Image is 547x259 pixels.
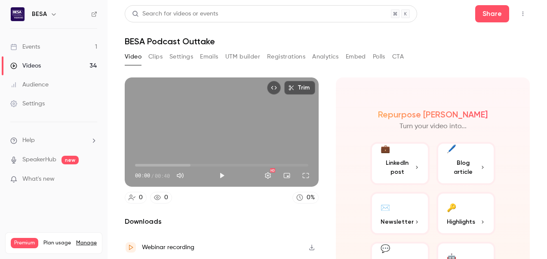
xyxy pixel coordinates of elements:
[259,167,277,184] button: Settings
[381,143,390,155] div: 💼
[132,9,218,18] div: Search for videos or events
[10,62,41,70] div: Videos
[278,167,295,184] button: Turn on miniplayer
[10,136,97,145] li: help-dropdown-opener
[125,216,319,227] h2: Downloads
[378,109,488,120] h2: Repurpose [PERSON_NAME]
[172,167,189,184] button: Mute
[225,50,260,64] button: UTM builder
[61,156,79,164] span: new
[267,50,305,64] button: Registrations
[151,172,154,179] span: /
[213,167,230,184] button: Play
[346,50,366,64] button: Embed
[10,99,45,108] div: Settings
[43,240,71,247] span: Plan usage
[292,192,319,203] a: 0%
[436,192,496,235] button: 🔑Highlights
[307,193,315,202] div: 0 %
[447,143,456,155] div: 🖊️
[148,50,163,64] button: Clips
[135,172,170,179] div: 00:00
[22,136,35,145] span: Help
[135,172,150,179] span: 00:00
[267,81,281,95] button: Embed video
[447,217,475,226] span: Highlights
[125,50,141,64] button: Video
[381,200,390,214] div: ✉️
[142,242,194,253] div: Webinar recording
[200,50,218,64] button: Emails
[169,50,193,64] button: Settings
[11,238,38,248] span: Premium
[10,43,40,51] div: Events
[125,192,147,203] a: 0
[125,36,530,46] h1: BESA Podcast Outtake
[297,167,314,184] button: Full screen
[312,50,339,64] button: Analytics
[370,142,430,185] button: 💼LinkedIn post
[516,7,530,21] button: Top Bar Actions
[399,121,467,132] p: Turn your video into...
[76,240,97,247] a: Manage
[284,81,315,95] button: Trim
[436,142,496,185] button: 🖊️Blog article
[32,10,47,18] h6: BESA
[392,50,404,64] button: CTA
[381,158,414,176] span: LinkedIn post
[381,243,390,255] div: 💬
[475,5,509,22] button: Share
[381,217,414,226] span: Newsletter
[447,158,480,176] span: Blog article
[155,172,170,179] span: 00:40
[22,175,55,184] span: What's new
[11,7,25,21] img: BESA
[370,192,430,235] button: ✉️Newsletter
[22,155,56,164] a: SpeakerHub
[150,192,172,203] a: 0
[447,200,456,214] div: 🔑
[270,168,275,173] div: HD
[373,50,385,64] button: Polls
[164,193,168,202] div: 0
[139,193,143,202] div: 0
[10,80,49,89] div: Audience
